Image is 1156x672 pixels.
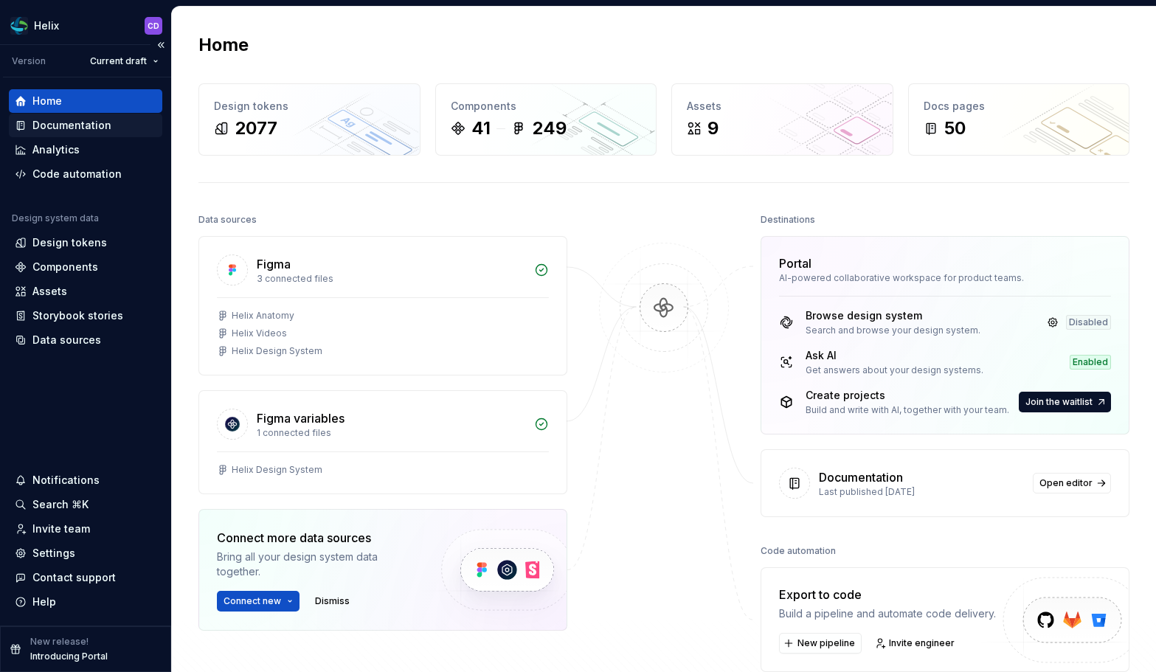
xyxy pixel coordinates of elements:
button: Contact support [9,566,162,589]
div: Code automation [761,541,836,561]
div: Home [32,94,62,108]
button: Help [9,590,162,614]
div: Components [32,260,98,274]
a: Settings [9,541,162,565]
button: Join the waitlist [1019,392,1111,412]
div: Build a pipeline and automate code delivery. [779,606,996,621]
div: Assets [687,99,878,114]
a: Assets [9,280,162,303]
button: New pipeline [779,633,862,654]
div: Helix Anatomy [232,310,294,322]
div: Search ⌘K [32,497,89,512]
div: Build and write with AI, together with your team. [806,404,1009,416]
a: Invite team [9,517,162,541]
div: Analytics [32,142,80,157]
div: Bring all your design system data together. [217,550,416,579]
div: AI-powered collaborative workspace for product teams. [779,272,1111,284]
div: Data sources [32,333,101,347]
p: New release! [30,636,89,648]
div: CD [148,20,159,32]
div: Notifications [32,473,100,488]
div: Ask AI [806,348,983,363]
div: Helix Design System [232,345,322,357]
div: Settings [32,546,75,561]
span: Join the waitlist [1025,396,1093,408]
div: 249 [532,117,567,140]
a: Docs pages50 [908,83,1130,156]
a: Open editor [1033,473,1111,493]
div: Help [32,595,56,609]
div: Assets [32,284,67,299]
a: Figma variables1 connected filesHelix Design System [198,390,567,494]
p: Introducing Portal [30,651,108,662]
button: Search ⌘K [9,493,162,516]
div: Search and browse your design system. [806,325,980,336]
button: Current draft [83,51,165,72]
button: HelixCD [3,10,168,41]
div: Version [12,55,46,67]
button: Dismiss [308,591,356,612]
div: Last published [DATE] [819,486,1024,498]
span: New pipeline [797,637,855,649]
div: Invite team [32,522,90,536]
div: Figma [257,255,291,273]
span: Dismiss [315,595,350,607]
button: Connect new [217,591,300,612]
div: Figma variables [257,409,345,427]
div: Get answers about your design systems. [806,364,983,376]
div: Disabled [1066,315,1111,330]
div: Design tokens [214,99,405,114]
div: Connect more data sources [217,529,416,547]
div: Helix Videos [232,328,287,339]
a: Design tokens2077 [198,83,420,156]
div: 41 [471,117,491,140]
a: Invite engineer [871,633,961,654]
div: Docs pages [924,99,1115,114]
div: Design system data [12,212,99,224]
div: 9 [707,117,719,140]
a: Code automation [9,162,162,186]
a: Home [9,89,162,113]
span: Current draft [90,55,147,67]
div: Contact support [32,570,116,585]
div: Documentation [819,468,903,486]
div: 50 [944,117,966,140]
a: Analytics [9,138,162,162]
div: Design tokens [32,235,107,250]
div: Enabled [1070,355,1111,370]
div: Portal [779,254,811,272]
a: Components [9,255,162,279]
div: Helix Design System [232,464,322,476]
div: Helix [34,18,59,33]
div: Destinations [761,209,815,230]
div: Components [451,99,642,114]
div: Create projects [806,388,1009,403]
div: 3 connected files [257,273,525,285]
div: 1 connected files [257,427,525,439]
a: Documentation [9,114,162,137]
span: Connect new [224,595,281,607]
div: Code automation [32,167,122,181]
div: Documentation [32,118,111,133]
button: Notifications [9,468,162,492]
button: Collapse sidebar [150,35,171,55]
span: Invite engineer [889,637,955,649]
div: Data sources [198,209,257,230]
img: f6f21888-ac52-4431-a6ea-009a12e2bf23.png [10,17,28,35]
a: Design tokens [9,231,162,254]
a: Figma3 connected filesHelix AnatomyHelix VideosHelix Design System [198,236,567,375]
span: Open editor [1039,477,1093,489]
a: Components41249 [435,83,657,156]
a: Data sources [9,328,162,352]
div: Storybook stories [32,308,123,323]
div: 2077 [235,117,277,140]
div: Export to code [779,586,996,603]
a: Storybook stories [9,304,162,328]
div: Browse design system [806,308,980,323]
a: Assets9 [671,83,893,156]
h2: Home [198,33,249,57]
